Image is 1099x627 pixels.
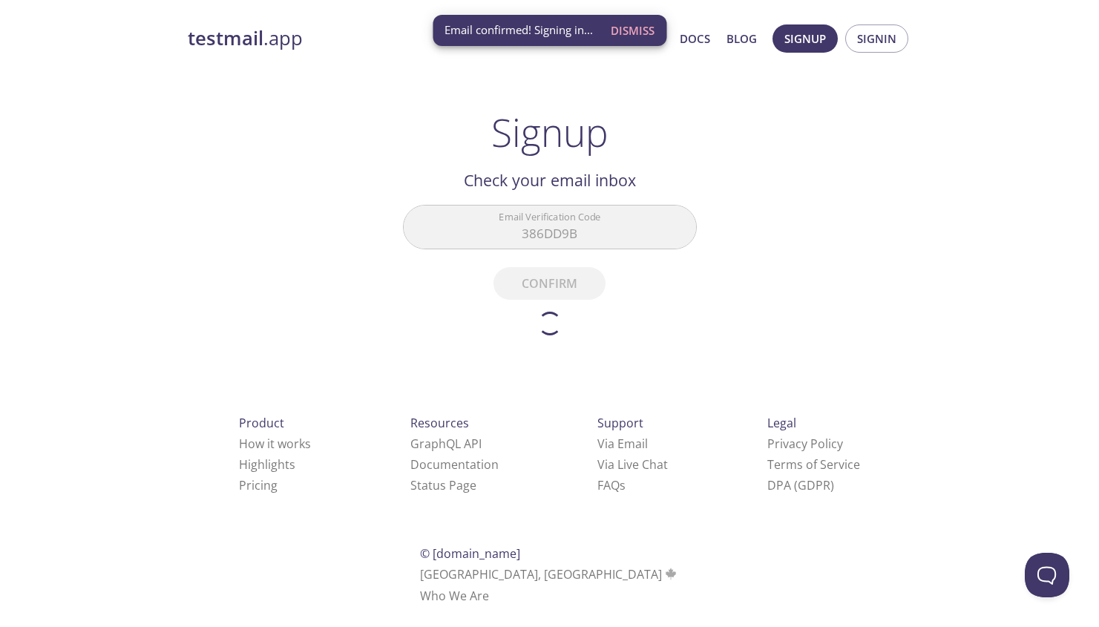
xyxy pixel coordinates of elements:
[620,477,626,493] span: s
[420,545,520,562] span: © [DOMAIN_NAME]
[420,588,489,604] a: Who We Are
[845,24,908,53] button: Signin
[597,456,668,473] a: Via Live Chat
[444,22,593,38] span: Email confirmed! Signing in...
[420,566,679,582] span: [GEOGRAPHIC_DATA], [GEOGRAPHIC_DATA]
[239,456,295,473] a: Highlights
[188,25,263,51] strong: testmail
[491,110,608,154] h1: Signup
[767,456,860,473] a: Terms of Service
[410,456,499,473] a: Documentation
[767,415,796,431] span: Legal
[403,168,697,193] h2: Check your email inbox
[410,477,476,493] a: Status Page
[597,415,643,431] span: Support
[767,477,834,493] a: DPA (GDPR)
[772,24,838,53] button: Signup
[784,29,826,48] span: Signup
[611,21,655,40] span: Dismiss
[239,436,311,452] a: How it works
[767,436,843,452] a: Privacy Policy
[188,26,537,51] a: testmail.app
[1025,553,1069,597] iframe: Help Scout Beacon - Open
[726,29,757,48] a: Blog
[410,436,482,452] a: GraphQL API
[597,477,626,493] a: FAQ
[680,29,710,48] a: Docs
[605,16,660,45] button: Dismiss
[239,477,278,493] a: Pricing
[857,29,896,48] span: Signin
[239,415,284,431] span: Product
[410,415,469,431] span: Resources
[597,436,648,452] a: Via Email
